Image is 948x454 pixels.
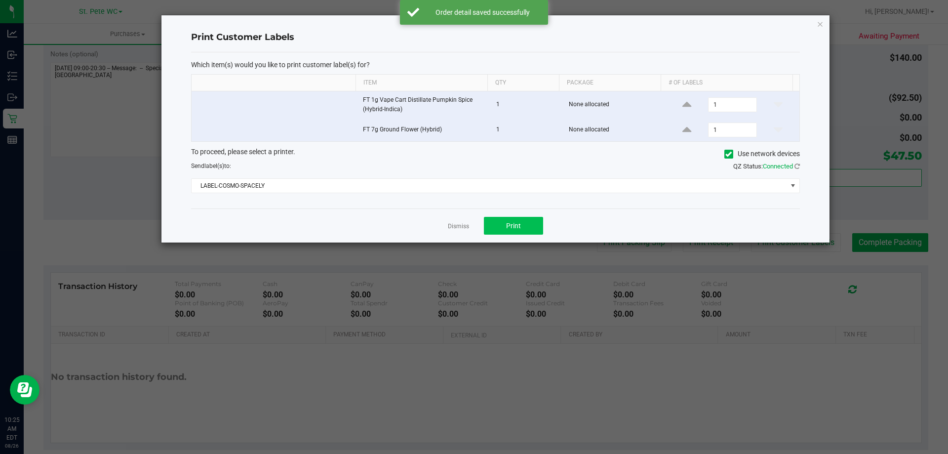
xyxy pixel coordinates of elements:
td: FT 1g Vape Cart Distillate Pumpkin Spice (Hybrid-Indica) [357,91,490,119]
td: None allocated [563,119,666,141]
span: Connected [763,163,793,170]
td: None allocated [563,91,666,119]
span: label(s) [204,163,224,169]
label: Use network devices [724,149,800,159]
th: Item [355,75,487,91]
div: Order detail saved successfully [425,7,541,17]
span: QZ Status: [733,163,800,170]
td: FT 7g Ground Flower (Hybrid) [357,119,490,141]
button: Print [484,217,543,235]
iframe: Resource center [10,375,39,405]
div: To proceed, please select a printer. [184,147,807,162]
span: Send to: [191,163,231,169]
a: Dismiss [448,222,469,231]
h4: Print Customer Labels [191,31,800,44]
td: 1 [490,119,563,141]
span: Print [506,222,521,230]
th: # of labels [661,75,792,91]
th: Qty [487,75,559,91]
th: Package [559,75,661,91]
p: Which item(s) would you like to print customer label(s) for? [191,60,800,69]
td: 1 [490,91,563,119]
span: LABEL-COSMO-SPACELY [192,179,787,193]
